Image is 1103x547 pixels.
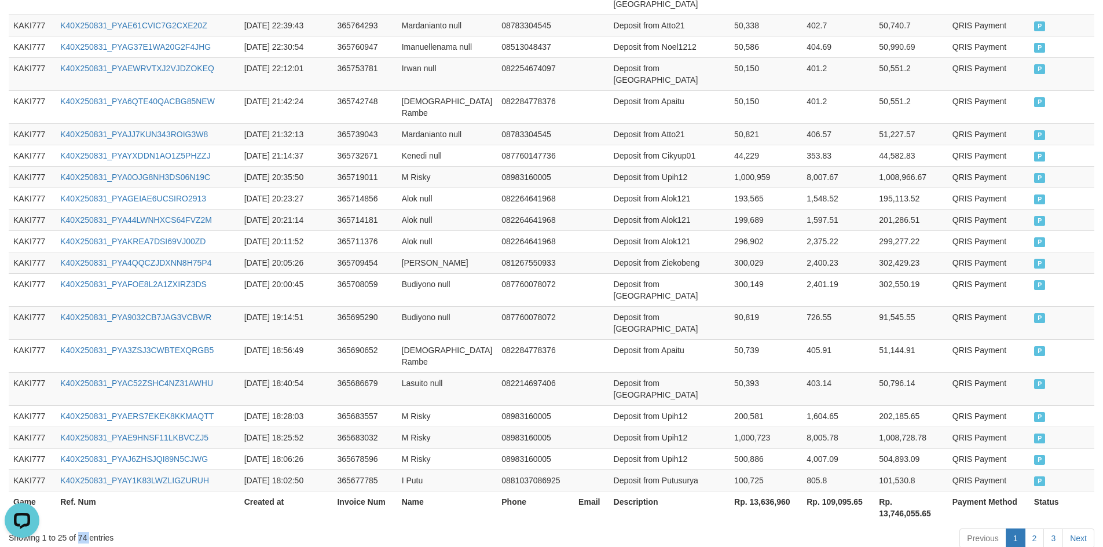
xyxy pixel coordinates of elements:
td: [DATE] 20:11:52 [240,230,333,252]
td: 365732671 [332,145,397,166]
td: Alok null [397,209,497,230]
td: 50,551.2 [874,90,947,123]
td: Deposit from [GEOGRAPHIC_DATA] [609,306,730,339]
td: 1,000,723 [730,427,802,448]
td: 500,886 [730,448,802,469]
td: Deposit from Atto21 [609,123,730,145]
a: K40X250831_PYA44LWNHXCS64FVZ2M [60,215,212,225]
span: PAID [1034,259,1046,269]
td: [DATE] 20:00:45 [240,273,333,306]
td: 08983160005 [497,166,574,188]
td: QRIS Payment [948,405,1029,427]
td: 403.14 [802,372,874,405]
td: 082284778376 [497,339,574,372]
td: QRIS Payment [948,57,1029,90]
td: 1,597.51 [802,209,874,230]
td: 50,150 [730,90,802,123]
a: K40X250831_PYAE9HNSF11LKBVCZJ5 [60,433,208,442]
td: 101,530.8 [874,469,947,491]
span: PAID [1034,216,1046,226]
td: KAKI777 [9,339,56,372]
td: [DATE] 21:32:13 [240,123,333,145]
td: 08783304545 [497,123,574,145]
span: PAID [1034,43,1046,53]
td: 08983160005 [497,427,574,448]
td: 365764293 [332,14,397,36]
a: K40X250831_PYA9032CB7JAG3VCBWR [60,313,211,322]
td: [DATE] 18:28:03 [240,405,333,427]
td: 302,429.23 [874,252,947,273]
td: QRIS Payment [948,469,1029,491]
td: Lasuito null [397,372,497,405]
td: 08783304545 [497,14,574,36]
td: Deposit from Apaitu [609,90,730,123]
td: QRIS Payment [948,14,1029,36]
td: M Risky [397,405,497,427]
th: Rp. 13,746,055.65 [874,491,947,524]
td: 365678596 [332,448,397,469]
td: QRIS Payment [948,145,1029,166]
a: K40X250831_PYAKREA7DSI69VJ00ZD [60,237,206,246]
td: 081267550933 [497,252,574,273]
span: PAID [1034,64,1046,74]
span: PAID [1034,97,1046,107]
td: 353.83 [802,145,874,166]
td: 199,689 [730,209,802,230]
td: KAKI777 [9,188,56,209]
span: PAID [1034,21,1046,31]
span: PAID [1034,379,1046,389]
td: KAKI777 [9,166,56,188]
td: Deposit from Alok121 [609,230,730,252]
a: K40X250831_PYAJ6ZHSJQI89N5CJWG [60,454,208,464]
td: 300,029 [730,252,802,273]
span: PAID [1034,455,1046,465]
td: [DATE] 20:05:26 [240,252,333,273]
td: 50,796.14 [874,372,947,405]
th: Email [574,491,609,524]
td: 365719011 [332,166,397,188]
td: [DATE] 18:02:50 [240,469,333,491]
div: Showing 1 to 25 of 74 entries [9,527,451,544]
td: [DATE] 18:56:49 [240,339,333,372]
span: PAID [1034,412,1046,422]
td: Deposit from Apaitu [609,339,730,372]
td: 51,144.91 [874,339,947,372]
td: Deposit from Noel1212 [609,36,730,57]
td: QRIS Payment [948,123,1029,145]
td: [DATE] 22:12:01 [240,57,333,90]
td: 365714856 [332,188,397,209]
td: 082264641968 [497,209,574,230]
td: 365708059 [332,273,397,306]
td: KAKI777 [9,372,56,405]
td: 2,401.19 [802,273,874,306]
td: 300,149 [730,273,802,306]
td: KAKI777 [9,252,56,273]
td: KAKI777 [9,448,56,469]
span: PAID [1034,194,1046,204]
td: 404.69 [802,36,874,57]
td: QRIS Payment [948,273,1029,306]
td: 365711376 [332,230,397,252]
a: K40X250831_PYAFOE8L2A1ZXIRZ3DS [60,280,207,289]
td: QRIS Payment [948,90,1029,123]
span: PAID [1034,152,1046,161]
td: 365739043 [332,123,397,145]
td: 082254674097 [497,57,574,90]
td: KAKI777 [9,123,56,145]
td: 193,565 [730,188,802,209]
td: KAKI777 [9,405,56,427]
a: K40X250831_PYA6QTE40QACBG85NEW [60,97,215,106]
td: 2,400.23 [802,252,874,273]
td: I Putu [397,469,497,491]
td: [DATE] 18:06:26 [240,448,333,469]
td: Alok null [397,188,497,209]
td: 8,005.78 [802,427,874,448]
td: Deposit from Upih12 [609,405,730,427]
td: 08983160005 [497,448,574,469]
td: [DEMOGRAPHIC_DATA] Rambe [397,90,497,123]
span: PAID [1034,434,1046,443]
td: 365714181 [332,209,397,230]
td: 50,150 [730,57,802,90]
td: 50,338 [730,14,802,36]
td: Budiyono null [397,306,497,339]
